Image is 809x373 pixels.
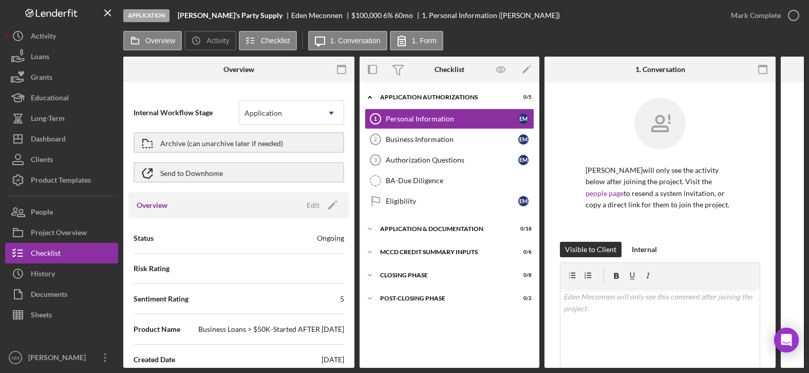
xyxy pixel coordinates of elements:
[307,198,319,213] div: Edit
[351,11,382,20] span: $100,000
[365,150,534,170] a: 3Authorization QuestionsEM
[513,272,532,278] div: 0 / 8
[513,295,532,301] div: 0 / 2
[31,67,52,90] div: Grants
[31,129,66,152] div: Dashboard
[380,272,506,278] div: Closing Phase
[134,108,239,118] span: Internal Workflow Stage
[317,233,344,243] div: Ongoing
[5,87,118,108] button: Educational
[5,347,118,368] button: NM[PERSON_NAME]
[300,198,341,213] button: Edit
[184,31,236,50] button: Activity
[632,242,657,257] div: Internal
[365,170,534,191] a: BA-Due Diligence
[134,294,189,304] span: Sentiment Rating
[513,94,532,100] div: 0 / 5
[160,163,223,182] div: Send to Downhome
[198,324,344,334] div: Business Loans > $50K-Started AFTER [DATE]
[5,222,118,243] button: Project Overview
[386,115,518,123] div: Personal Information
[435,65,464,74] div: Checklist
[123,31,182,50] button: Overview
[5,26,118,46] button: Activity
[386,156,518,164] div: Authorization Questions
[422,11,560,20] div: 1. Personal Information ([PERSON_NAME])
[31,46,49,69] div: Loans
[223,65,254,74] div: Overview
[31,170,91,193] div: Product Templates
[5,46,118,67] button: Loans
[145,37,175,45] label: Overview
[31,149,53,172] div: Clients
[518,155,529,165] div: E M
[31,87,69,111] div: Educational
[31,243,61,266] div: Checklist
[5,170,118,190] button: Product Templates
[178,11,283,20] b: [PERSON_NAME]'s Party Supply
[340,294,344,304] div: 5
[586,165,735,211] p: [PERSON_NAME] will only see the activity below after joining the project. Visit the to resend a s...
[31,263,55,287] div: History
[5,149,118,170] button: Clients
[5,67,118,87] button: Grants
[322,354,344,365] div: [DATE]
[134,162,344,183] button: Send to Downhome
[5,129,118,149] button: Dashboard
[565,242,616,257] div: Visible to Client
[374,157,377,163] tspan: 3
[244,109,282,117] div: Application
[412,37,437,45] label: 1. Form
[31,284,67,307] div: Documents
[134,263,170,274] span: Risk Rating
[137,200,167,210] h3: Overview
[518,134,529,145] div: E M
[5,263,118,284] button: History
[31,26,56,49] div: Activity
[261,37,290,45] label: Checklist
[206,37,229,45] label: Activity
[134,233,154,243] span: Status
[5,202,118,222] button: People
[383,11,393,20] div: 6 %
[5,305,118,325] button: Sheets
[380,249,506,255] div: MCCD Credit Summary Inputs
[365,129,534,150] a: 2Business InformationEM
[386,176,534,185] div: BA-Due Diligence
[374,136,377,143] tspan: 2
[31,108,65,131] div: Long-Term
[5,243,118,263] button: Checklist
[5,284,118,305] button: Documents
[5,108,118,129] button: Long-Term
[123,9,170,22] div: Application
[291,11,351,20] div: Eden Meconnen
[386,135,518,144] div: Business Information
[134,354,175,365] span: Created Date
[308,31,387,50] button: 1. Conversation
[560,242,622,257] button: Visible to Client
[374,116,377,122] tspan: 1
[380,94,506,100] div: Application Authorizations
[12,355,20,361] text: NM
[721,5,804,26] button: Mark Complete
[386,197,518,205] div: Eligibility
[31,305,52,328] div: Sheets
[330,37,381,45] label: 1. Conversation
[134,132,344,153] button: Archive (can unarchive later if needed)
[365,191,534,211] a: EligibilityEM
[365,109,534,129] a: 1Personal InformationEM
[518,196,529,206] div: E M
[394,11,413,20] div: 60 mo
